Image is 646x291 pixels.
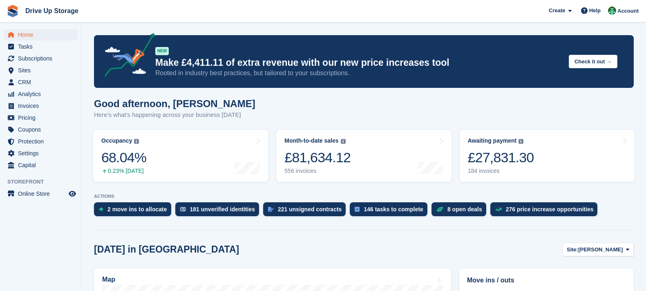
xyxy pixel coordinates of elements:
a: 2 move ins to allocate [94,202,175,220]
span: Home [18,29,67,40]
div: NEW [155,47,169,55]
div: 2 move ins to allocate [107,206,167,213]
div: 68.04% [101,149,146,166]
div: 146 tasks to complete [364,206,423,213]
a: menu [4,136,77,147]
span: Settings [18,148,67,159]
div: 556 invoices [284,168,351,175]
span: Capital [18,159,67,171]
span: [PERSON_NAME] [578,246,623,254]
a: 8 open deals [431,202,490,220]
span: Storefront [7,178,81,186]
a: menu [4,88,77,100]
span: Sites [18,65,67,76]
div: £27,831.30 [468,149,534,166]
a: Drive Up Storage [22,4,82,18]
a: Occupancy 68.04% 0.23% [DATE] [93,130,268,182]
a: menu [4,29,77,40]
div: 0.23% [DATE] [101,168,146,175]
img: contract_signature_icon-13c848040528278c33f63329250d36e43548de30e8caae1d1a13099fd9432cc5.svg [268,207,274,212]
a: Awaiting payment £27,831.30 184 invoices [460,130,635,182]
img: price_increase_opportunities-93ffe204e8149a01c8c9dc8f82e8f89637d9d84a8eef4429ea346261dce0b2c0.svg [495,208,502,211]
a: 146 tasks to complete [350,202,431,220]
a: menu [4,76,77,88]
a: menu [4,188,77,199]
h2: Move ins / outs [467,275,626,285]
img: icon-info-grey-7440780725fd019a000dd9b08b2336e03edf1995a4989e88bcd33f0948082b44.svg [134,139,139,144]
a: Month-to-date sales £81,634.12 556 invoices [276,130,451,182]
span: Site: [567,246,578,254]
span: Pricing [18,112,67,123]
div: Awaiting payment [468,137,517,144]
span: Tasks [18,41,67,52]
a: menu [4,65,77,76]
h2: [DATE] in [GEOGRAPHIC_DATA] [94,244,239,255]
a: menu [4,112,77,123]
img: Camille [608,7,616,15]
img: verify_identity-adf6edd0f0f0b5bbfe63781bf79b02c33cf7c696d77639b501bdc392416b5a36.svg [180,207,186,212]
p: Make £4,411.11 of extra revenue with our new price increases tool [155,57,562,69]
a: menu [4,53,77,64]
h1: Good afternoon, [PERSON_NAME] [94,98,255,109]
div: 221 unsigned contracts [278,206,342,213]
span: Online Store [18,188,67,199]
span: Subscriptions [18,53,67,64]
span: Analytics [18,88,67,100]
a: menu [4,124,77,135]
div: Occupancy [101,137,132,144]
a: Preview store [67,189,77,199]
a: menu [4,148,77,159]
img: icon-info-grey-7440780725fd019a000dd9b08b2336e03edf1995a4989e88bcd33f0948082b44.svg [519,139,523,144]
span: Protection [18,136,67,147]
div: 181 unverified identities [190,206,255,213]
button: Site: [PERSON_NAME] [562,243,634,256]
div: £81,634.12 [284,149,351,166]
a: menu [4,159,77,171]
a: menu [4,41,77,52]
img: task-75834270c22a3079a89374b754ae025e5fb1db73e45f91037f5363f120a921f8.svg [355,207,360,212]
a: 221 unsigned contracts [263,202,350,220]
div: 8 open deals [447,206,482,213]
div: Month-to-date sales [284,137,338,144]
img: move_ins_to_allocate_icon-fdf77a2bb77ea45bf5b3d319d69a93e2d87916cf1d5bf7949dd705db3b84f3ca.svg [99,207,103,212]
span: Coupons [18,124,67,135]
a: 276 price increase opportunities [490,202,602,220]
span: Account [617,7,639,15]
h2: Map [102,276,115,283]
a: 181 unverified identities [175,202,264,220]
img: price-adjustments-announcement-icon-8257ccfd72463d97f412b2fc003d46551f7dbcb40ab6d574587a9cd5c0d94... [98,33,155,80]
div: 276 price increase opportunities [506,206,594,213]
button: Check it out → [569,55,617,68]
span: Help [589,7,601,15]
p: Here's what's happening across your business [DATE] [94,110,255,120]
img: deal-1b604bf984904fb50ccaf53a9ad4b4a5d6e5aea283cecdc64d6e3604feb123c2.svg [436,206,443,212]
span: Create [549,7,565,15]
a: menu [4,100,77,112]
span: CRM [18,76,67,88]
img: stora-icon-8386f47178a22dfd0bd8f6a31ec36ba5ce8667c1dd55bd0f319d3a0aa187defe.svg [7,5,19,17]
div: 184 invoices [468,168,534,175]
img: icon-info-grey-7440780725fd019a000dd9b08b2336e03edf1995a4989e88bcd33f0948082b44.svg [341,139,346,144]
p: ACTIONS [94,194,634,199]
p: Rooted in industry best practices, but tailored to your subscriptions. [155,69,562,78]
span: Invoices [18,100,67,112]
